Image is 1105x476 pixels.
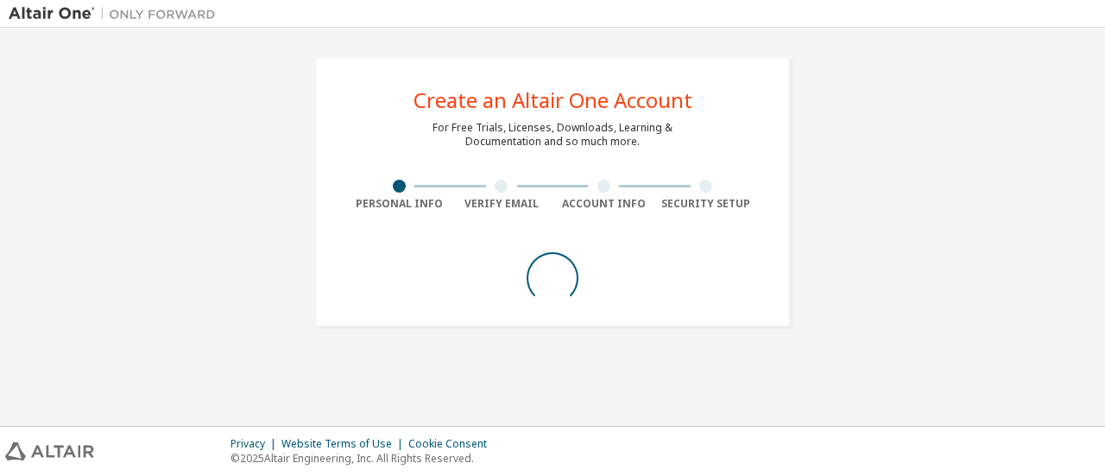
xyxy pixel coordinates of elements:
[230,451,497,466] p: © 2025 Altair Engineering, Inc. All Rights Reserved.
[5,442,94,460] img: altair_logo.svg
[433,121,672,149] div: For Free Trials, Licenses, Downloads, Learning & Documentation and so much more.
[408,437,497,451] div: Cookie Consent
[348,197,451,211] div: Personal Info
[414,90,692,111] div: Create an Altair One Account
[230,437,281,451] div: Privacy
[451,197,553,211] div: Verify Email
[9,5,224,22] img: Altair One
[281,437,408,451] div: Website Terms of Use
[655,197,758,211] div: Security Setup
[552,197,655,211] div: Account Info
